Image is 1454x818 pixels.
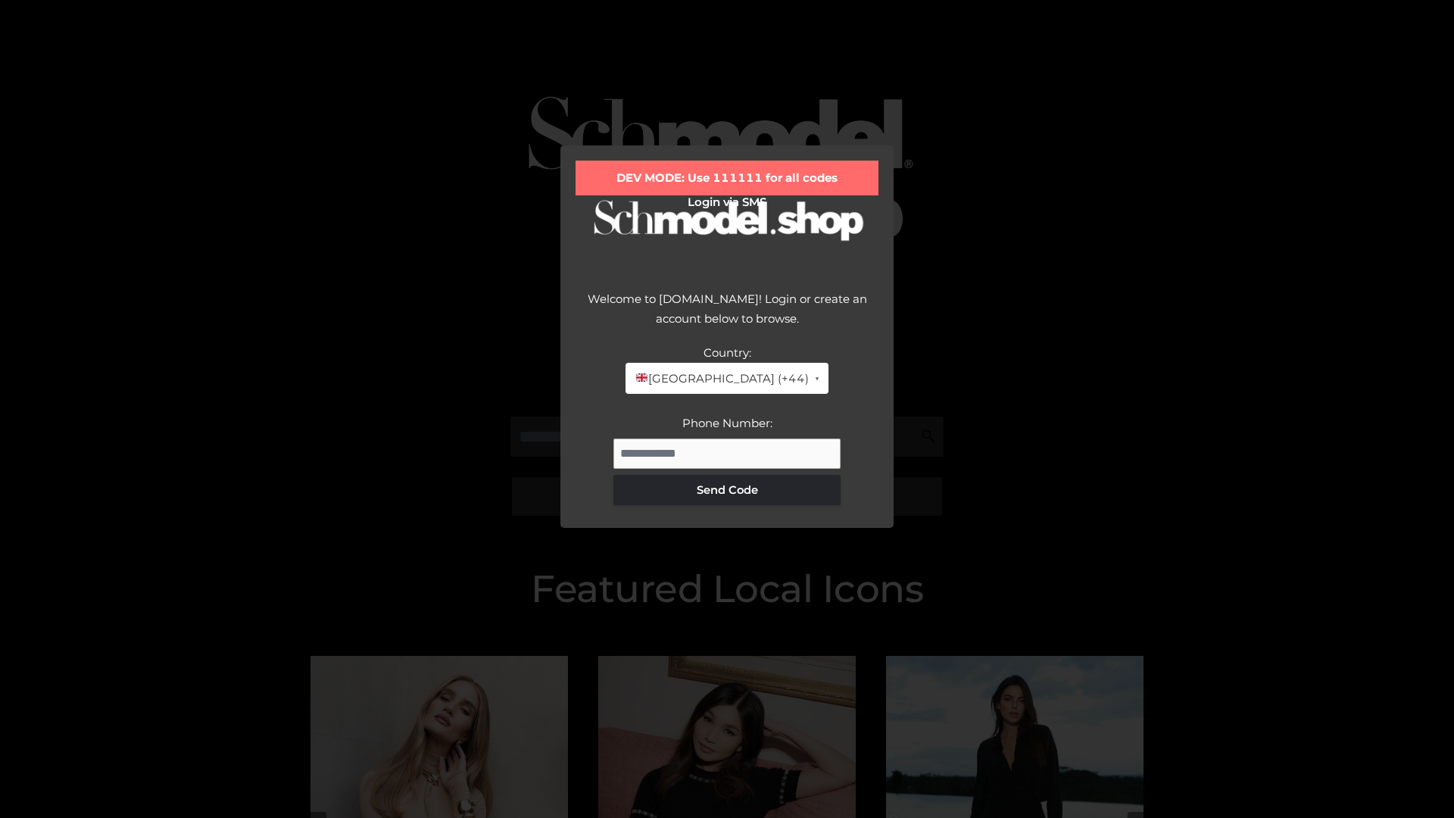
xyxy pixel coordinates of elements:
[576,289,878,343] div: Welcome to [DOMAIN_NAME]! Login or create an account below to browse.
[704,345,751,360] label: Country:
[613,475,841,505] button: Send Code
[635,369,808,389] span: [GEOGRAPHIC_DATA] (+44)
[576,161,878,195] div: DEV MODE: Use 111111 for all codes
[682,416,772,430] label: Phone Number:
[636,372,647,383] img: 🇬🇧
[576,195,878,209] h2: Login via SMS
